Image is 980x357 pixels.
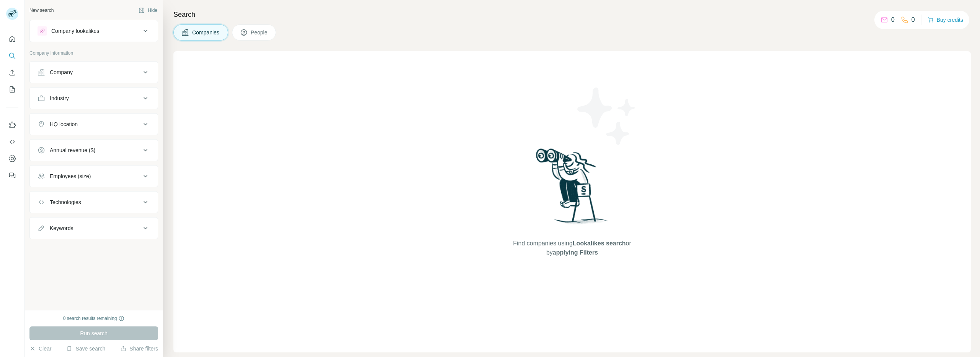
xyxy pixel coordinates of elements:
[928,15,963,25] button: Buy credits
[553,249,598,256] span: applying Filters
[29,7,54,14] div: New search
[511,239,633,257] span: Find companies using or by
[133,5,163,16] button: Hide
[891,15,895,24] p: 0
[50,146,95,154] div: Annual revenue ($)
[6,32,18,46] button: Quick start
[911,15,915,24] p: 0
[120,345,158,352] button: Share filters
[50,172,91,180] div: Employees (size)
[573,240,626,247] span: Lookalikes search
[572,82,641,151] img: Surfe Illustration - Stars
[173,9,971,20] h4: Search
[30,141,158,159] button: Annual revenue ($)
[30,63,158,81] button: Company
[51,27,99,35] div: Company lookalikes
[50,198,81,206] div: Technologies
[6,83,18,96] button: My lists
[30,219,158,237] button: Keywords
[66,345,105,352] button: Save search
[30,167,158,185] button: Employees (size)
[6,135,18,149] button: Use Surfe API
[30,22,158,40] button: Company lookalikes
[50,94,69,102] div: Industry
[63,315,125,322] div: 0 search results remaining
[532,146,612,232] img: Surfe Illustration - Woman searching with binoculars
[6,49,18,63] button: Search
[6,169,18,182] button: Feedback
[29,50,158,57] p: Company information
[30,115,158,133] button: HQ location
[29,345,51,352] button: Clear
[50,224,73,232] div: Keywords
[6,118,18,132] button: Use Surfe on LinkedIn
[30,193,158,211] button: Technologies
[192,29,220,36] span: Companies
[50,120,78,128] div: HQ location
[6,152,18,166] button: Dashboard
[6,66,18,80] button: Enrich CSV
[30,89,158,107] button: Industry
[50,68,73,76] div: Company
[251,29,268,36] span: People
